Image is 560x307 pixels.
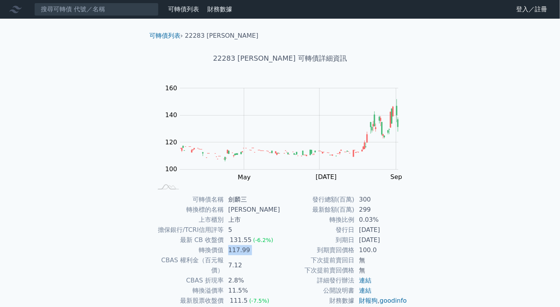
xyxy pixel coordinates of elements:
[280,275,354,286] td: 詳細發行辦法
[359,297,378,304] a: 財報狗
[354,245,408,255] td: 100.0
[390,174,402,181] tspan: Sep
[354,255,408,265] td: 無
[510,3,554,16] a: 登入／註冊
[224,225,280,235] td: 5
[152,296,224,306] td: 最新股票收盤價
[249,298,269,304] span: (-7.5%)
[238,174,251,181] tspan: May
[280,245,354,255] td: 到期賣回價格
[224,215,280,225] td: 上市
[152,286,224,296] td: 轉換溢價率
[316,174,337,181] tspan: [DATE]
[354,235,408,245] td: [DATE]
[228,235,253,245] div: 131.55
[280,225,354,235] td: 發行日
[253,237,273,243] span: (-6.2%)
[152,195,224,205] td: 可轉債名稱
[152,255,224,275] td: CBAS 權利金（百元報價）
[152,235,224,245] td: 最新 CB 收盤價
[34,3,159,16] input: 搜尋可轉債 代號／名稱
[280,235,354,245] td: 到期日
[280,195,354,205] td: 發行總額(百萬)
[149,32,180,39] a: 可轉債列表
[280,215,354,225] td: 轉換比例
[228,296,249,306] div: 111.5
[354,225,408,235] td: [DATE]
[354,205,408,215] td: 299
[354,296,408,306] td: ,
[280,255,354,265] td: 下次提前賣回日
[354,215,408,225] td: 0.03%
[280,296,354,306] td: 財務數據
[165,111,177,119] tspan: 140
[359,277,371,284] a: 連結
[168,5,199,13] a: 可轉債列表
[280,205,354,215] td: 最新餘額(百萬)
[224,286,280,296] td: 11.5%
[161,84,410,181] g: Chart
[143,53,417,64] h1: 22283 [PERSON_NAME] 可轉債詳細資訊
[354,195,408,205] td: 300
[224,255,280,275] td: 7.12
[165,166,177,173] tspan: 100
[149,31,183,40] li: ›
[224,195,280,205] td: 劍麟三
[224,275,280,286] td: 2.8%
[224,245,280,255] td: 117.99
[224,205,280,215] td: [PERSON_NAME]
[152,245,224,255] td: 轉換價值
[165,139,177,146] tspan: 120
[280,265,354,275] td: 下次提前賣回價格
[152,275,224,286] td: CBAS 折現率
[185,31,259,40] li: 22283 [PERSON_NAME]
[165,84,177,92] tspan: 160
[359,287,371,294] a: 連結
[152,205,224,215] td: 轉換標的名稱
[152,215,224,225] td: 上市櫃別
[521,270,560,307] div: 聊天小工具
[152,225,224,235] td: 擔保銀行/TCRI信用評等
[207,5,232,13] a: 財務數據
[354,265,408,275] td: 無
[521,270,560,307] iframe: Chat Widget
[380,297,407,304] a: goodinfo
[280,286,354,296] td: 公開說明書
